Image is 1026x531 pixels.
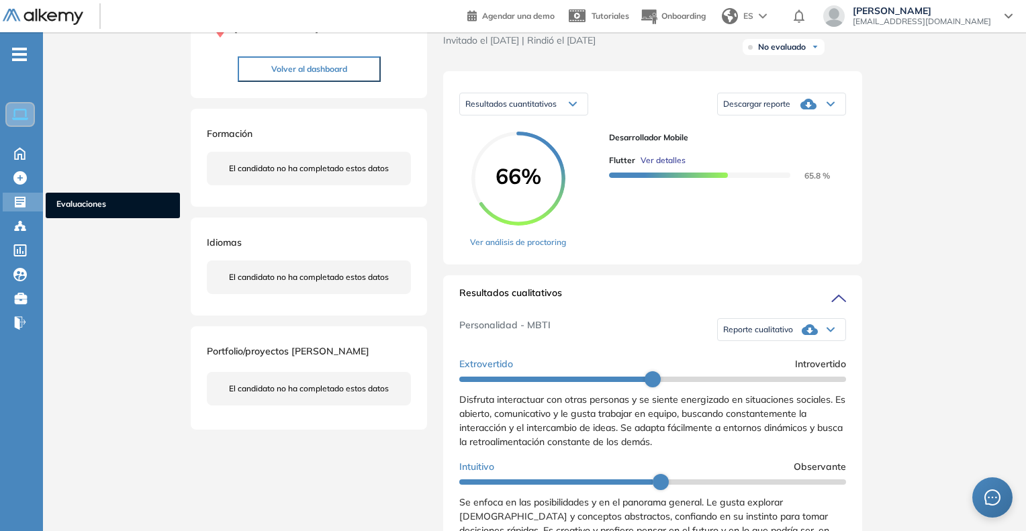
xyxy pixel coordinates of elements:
[759,13,767,19] img: arrow
[758,42,806,52] span: No evaluado
[609,132,835,144] span: Desarrollador Mobile
[984,489,1000,505] span: message
[238,56,381,82] button: Volver al dashboard
[229,271,389,283] span: El candidato no ha completado estos datos
[56,198,169,213] span: Evaluaciones
[465,99,557,109] span: Resultados cuantitativos
[635,154,686,166] button: Ver detalles
[467,7,555,23] a: Agendar una demo
[795,357,846,371] span: Introvertido
[443,34,596,48] span: Invitado el [DATE] | Rindió el [DATE]
[743,10,753,22] span: ES
[229,383,389,395] span: El candidato no ha completado estos datos
[207,128,252,140] span: Formación
[459,357,513,371] span: Extrovertido
[853,16,991,27] span: [EMAIL_ADDRESS][DOMAIN_NAME]
[229,162,389,175] span: El candidato no ha completado estos datos
[459,318,551,341] span: Personalidad - MBTI
[661,11,706,21] span: Onboarding
[207,236,242,248] span: Idiomas
[459,393,845,448] span: Disfruta interactuar con otras personas y se siente energizado en situaciones sociales. Es abiert...
[470,236,566,248] a: Ver análisis de proctoring
[853,5,991,16] span: [PERSON_NAME]
[640,2,706,31] button: Onboarding
[609,154,635,166] span: Flutter
[641,154,686,166] span: Ver detalles
[459,460,494,474] span: Intuitivo
[723,99,790,109] span: Descargar reporte
[794,460,846,474] span: Observante
[592,11,629,21] span: Tutoriales
[12,53,27,56] i: -
[723,324,793,335] span: Reporte cualitativo
[459,286,562,307] span: Resultados cualitativos
[3,9,83,26] img: Logo
[722,8,738,24] img: world
[811,43,819,51] img: Ícono de flecha
[207,345,369,357] span: Portfolio/proyectos [PERSON_NAME]
[471,165,565,187] span: 66%
[788,171,830,181] span: 65.8 %
[482,11,555,21] span: Agendar una demo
